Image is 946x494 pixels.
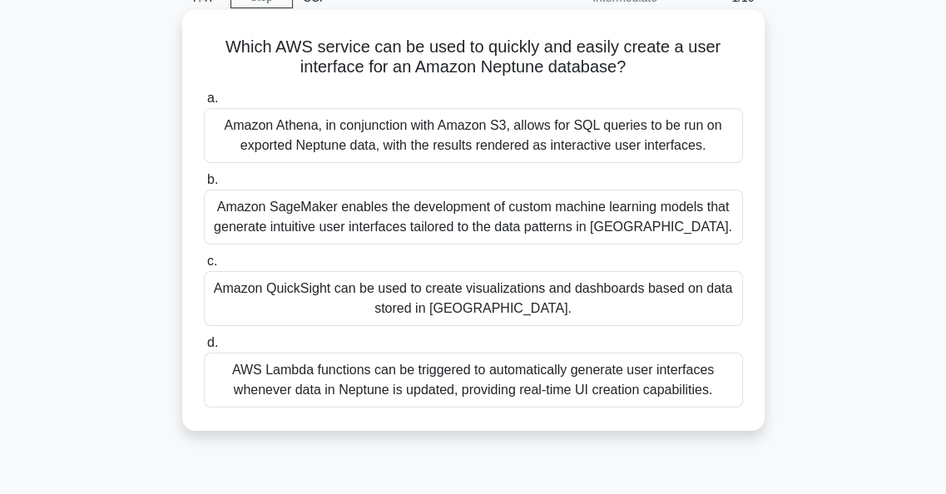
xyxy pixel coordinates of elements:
span: d. [207,335,218,349]
h5: Which AWS service can be used to quickly and easily create a user interface for an Amazon Neptune... [202,37,745,78]
span: c. [207,254,217,268]
div: Amazon SageMaker enables the development of custom machine learning models that generate intuitiv... [204,190,743,245]
span: b. [207,172,218,186]
div: Amazon QuickSight can be used to create visualizations and dashboards based on data stored in [GE... [204,271,743,326]
div: AWS Lambda functions can be triggered to automatically generate user interfaces whenever data in ... [204,353,743,408]
div: Amazon Athena, in conjunction with Amazon S3, allows for SQL queries to be run on exported Neptun... [204,108,743,163]
span: a. [207,91,218,105]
